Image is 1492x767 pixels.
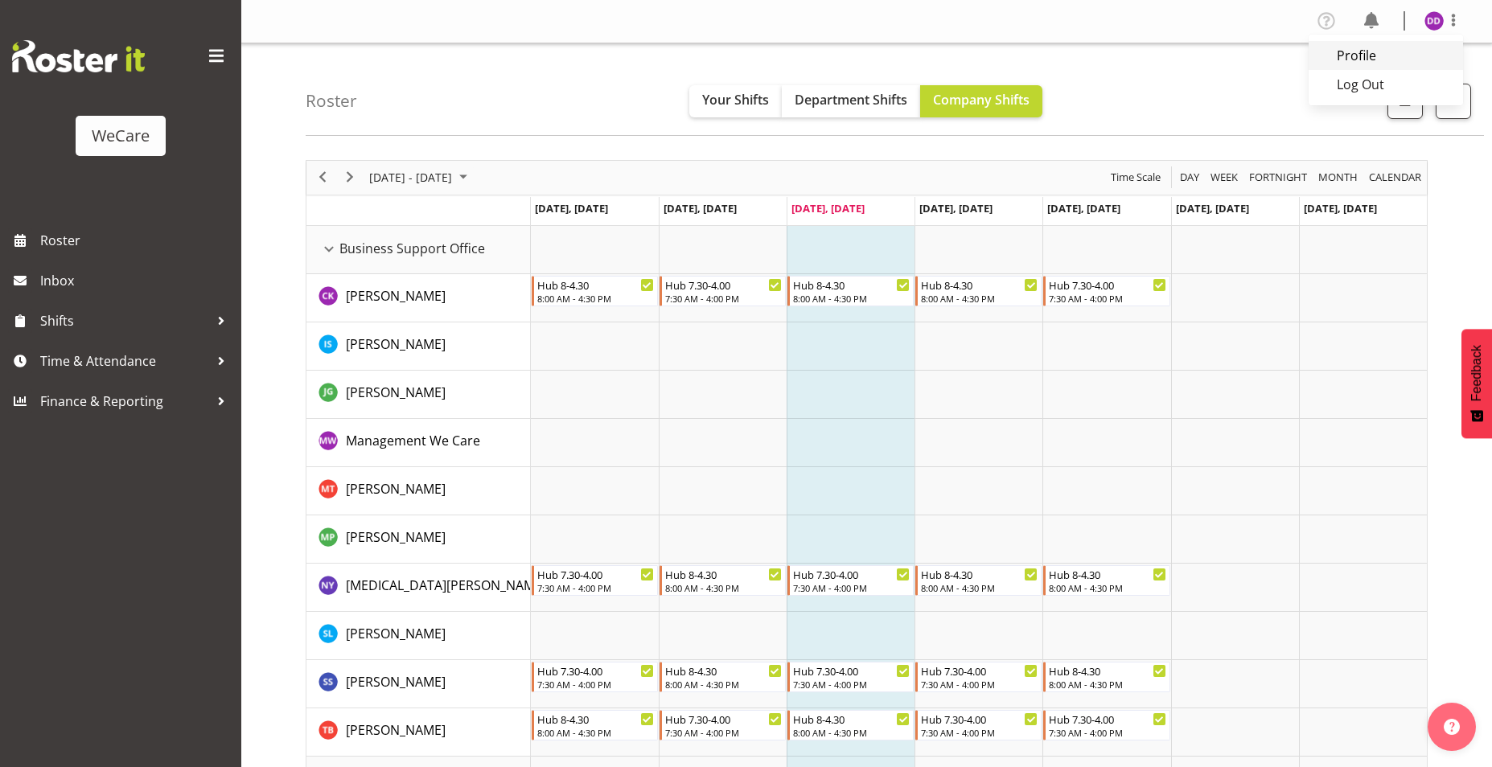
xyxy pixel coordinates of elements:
[346,672,446,691] a: [PERSON_NAME]
[921,292,1038,305] div: 8:00 AM - 4:30 PM
[787,662,914,692] div: Savita Savita"s event - Hub 7.30-4.00 Begin From Wednesday, October 1, 2025 at 7:30:00 AM GMT+13:...
[921,566,1038,582] div: Hub 8-4.30
[364,161,477,195] div: Sep 29 - Oct 05, 2025
[346,625,446,642] span: [PERSON_NAME]
[1367,167,1424,187] button: Month
[919,201,993,215] span: [DATE], [DATE]
[1049,726,1165,739] div: 7:30 AM - 4:00 PM
[793,581,910,594] div: 7:30 AM - 4:00 PM
[665,678,782,691] div: 8:00 AM - 4:30 PM
[537,581,654,594] div: 7:30 AM - 4:00 PM
[665,581,782,594] div: 8:00 AM - 4:30 PM
[665,726,782,739] div: 7:30 AM - 4:00 PM
[1367,167,1423,187] span: calendar
[306,708,531,757] td: Tyla Boyd resource
[1049,277,1165,293] div: Hub 7.30-4.00
[346,576,546,595] a: [MEDICAL_DATA][PERSON_NAME]
[665,292,782,305] div: 7:30 AM - 4:00 PM
[40,269,233,293] span: Inbox
[1047,201,1120,215] span: [DATE], [DATE]
[92,124,150,148] div: WeCare
[1209,167,1239,187] span: Week
[312,167,334,187] button: Previous
[933,91,1030,109] span: Company Shifts
[793,678,910,691] div: 7:30 AM - 4:00 PM
[1043,710,1169,740] div: Tyla Boyd"s event - Hub 7.30-4.00 Begin From Friday, October 3, 2025 at 7:30:00 AM GMT+13:00 Ends...
[346,383,446,402] a: [PERSON_NAME]
[1176,201,1249,215] span: [DATE], [DATE]
[787,276,914,306] div: Chloe Kim"s event - Hub 8-4.30 Begin From Wednesday, October 1, 2025 at 8:00:00 AM GMT+13:00 Ends...
[921,678,1038,691] div: 7:30 AM - 4:00 PM
[1444,719,1460,735] img: help-xxl-2.png
[306,467,531,515] td: Michelle Thomas resource
[1043,565,1169,596] div: Nikita Yates"s event - Hub 8-4.30 Begin From Friday, October 3, 2025 at 8:00:00 AM GMT+13:00 Ends...
[921,581,1038,594] div: 8:00 AM - 4:30 PM
[367,167,475,187] button: October 2025
[1247,167,1309,187] span: Fortnight
[537,292,654,305] div: 8:00 AM - 4:30 PM
[306,92,357,110] h4: Roster
[787,710,914,740] div: Tyla Boyd"s event - Hub 8-4.30 Begin From Wednesday, October 1, 2025 at 8:00:00 AM GMT+13:00 Ends...
[40,228,233,252] span: Roster
[665,277,782,293] div: Hub 7.30-4.00
[915,565,1042,596] div: Nikita Yates"s event - Hub 8-4.30 Begin From Thursday, October 2, 2025 at 8:00:00 AM GMT+13:00 En...
[306,371,531,419] td: Janine Grundler resource
[1208,167,1241,187] button: Timeline Week
[665,711,782,727] div: Hub 7.30-4.00
[339,167,361,187] button: Next
[346,335,446,353] span: [PERSON_NAME]
[1424,11,1444,31] img: demi-dumitrean10946.jpg
[793,726,910,739] div: 8:00 AM - 4:30 PM
[921,662,1038,679] div: Hub 7.30-4.00
[1309,41,1463,70] a: Profile
[535,201,608,215] span: [DATE], [DATE]
[309,161,336,195] div: previous period
[665,566,782,582] div: Hub 8-4.30
[921,711,1038,727] div: Hub 7.30-4.00
[793,277,910,293] div: Hub 8-4.30
[346,334,446,354] a: [PERSON_NAME]
[1247,167,1310,187] button: Fortnight
[532,565,658,596] div: Nikita Yates"s event - Hub 7.30-4.00 Begin From Monday, September 29, 2025 at 7:30:00 AM GMT+13:0...
[40,389,209,413] span: Finance & Reporting
[664,201,737,215] span: [DATE], [DATE]
[306,322,531,371] td: Isabel Simcox resource
[1316,167,1361,187] button: Timeline Month
[1469,345,1484,401] span: Feedback
[1049,566,1165,582] div: Hub 8-4.30
[346,479,446,498] a: [PERSON_NAME]
[787,565,914,596] div: Nikita Yates"s event - Hub 7.30-4.00 Begin From Wednesday, October 1, 2025 at 7:30:00 AM GMT+13:0...
[537,662,654,679] div: Hub 7.30-4.00
[346,720,446,740] a: [PERSON_NAME]
[1309,70,1463,99] a: Log Out
[537,566,654,582] div: Hub 7.30-4.00
[306,419,531,467] td: Management We Care resource
[920,85,1042,117] button: Company Shifts
[1049,711,1165,727] div: Hub 7.30-4.00
[1178,167,1201,187] span: Day
[346,480,446,498] span: [PERSON_NAME]
[339,239,485,258] span: Business Support Office
[346,431,480,450] a: Management We Care
[306,660,531,708] td: Savita Savita resource
[537,726,654,739] div: 8:00 AM - 4:30 PM
[40,349,209,373] span: Time & Attendance
[791,201,865,215] span: [DATE], [DATE]
[40,309,209,333] span: Shifts
[782,85,920,117] button: Department Shifts
[793,711,910,727] div: Hub 8-4.30
[660,662,786,692] div: Savita Savita"s event - Hub 8-4.30 Begin From Tuesday, September 30, 2025 at 8:00:00 AM GMT+13:00...
[915,710,1042,740] div: Tyla Boyd"s event - Hub 7.30-4.00 Begin From Thursday, October 2, 2025 at 7:30:00 AM GMT+13:00 En...
[532,276,658,306] div: Chloe Kim"s event - Hub 8-4.30 Begin From Monday, September 29, 2025 at 8:00:00 AM GMT+13:00 Ends...
[368,167,454,187] span: [DATE] - [DATE]
[346,287,446,305] span: [PERSON_NAME]
[915,662,1042,692] div: Savita Savita"s event - Hub 7.30-4.00 Begin From Thursday, October 2, 2025 at 7:30:00 AM GMT+13:0...
[306,274,531,322] td: Chloe Kim resource
[12,40,145,72] img: Rosterit website logo
[1461,329,1492,438] button: Feedback - Show survey
[1108,167,1164,187] button: Time Scale
[532,662,658,692] div: Savita Savita"s event - Hub 7.30-4.00 Begin From Monday, September 29, 2025 at 7:30:00 AM GMT+13:...
[306,515,531,564] td: Millie Pumphrey resource
[346,624,446,643] a: [PERSON_NAME]
[537,711,654,727] div: Hub 8-4.30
